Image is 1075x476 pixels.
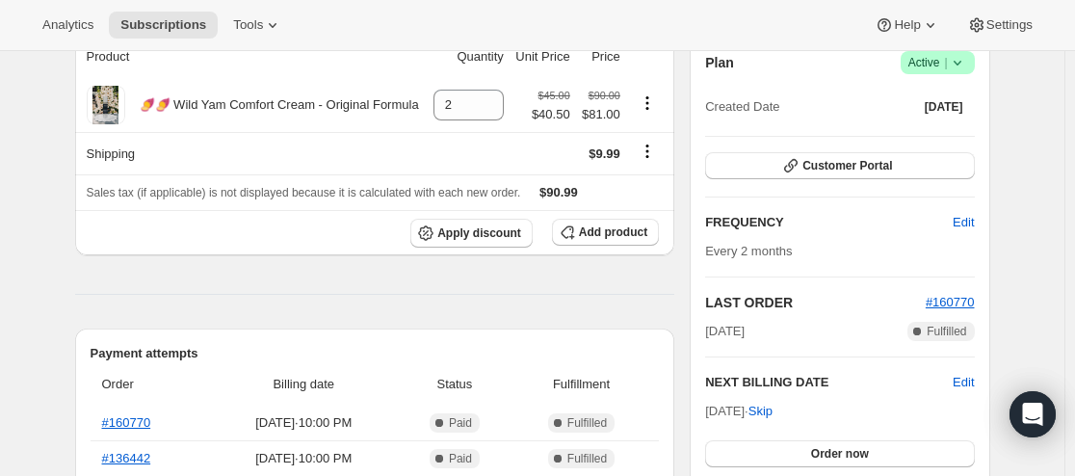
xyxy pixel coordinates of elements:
button: Help [863,12,951,39]
span: Fulfillment [515,375,647,394]
span: $40.50 [532,105,570,124]
span: $90.99 [539,185,578,199]
button: Subscriptions [109,12,218,39]
span: Fulfilled [567,451,607,466]
button: [DATE] [913,93,975,120]
button: Product actions [632,93,663,114]
span: Analytics [42,17,93,33]
div: Open Intercom Messenger [1009,391,1056,437]
button: Shipping actions [632,141,663,162]
a: #136442 [102,451,151,465]
a: #160770 [926,295,975,309]
span: Paid [449,451,472,466]
span: Tools [233,17,263,33]
span: [DATE] [925,99,963,115]
div: 🍠🍠 Wild Yam Comfort Cream - Original Formula [125,95,419,115]
button: #160770 [926,293,975,312]
span: Active [908,53,967,72]
span: Status [406,375,504,394]
span: Created Date [705,97,779,117]
span: Add product [579,225,647,240]
span: $9.99 [589,146,620,161]
small: $45.00 [538,90,570,101]
th: Order [91,363,208,406]
button: Add product [552,219,659,246]
th: Quantity [427,36,510,78]
span: Fulfilled [567,415,607,431]
h2: FREQUENCY [705,213,953,232]
span: [DATE] · 10:00 PM [214,413,395,433]
th: Price [576,36,626,78]
span: Customer Portal [802,158,892,173]
span: Sales tax (if applicable) is not displayed because it is calculated with each new order. [87,186,521,199]
span: [DATE] [705,322,745,341]
button: Edit [941,207,985,238]
h2: LAST ORDER [705,293,926,312]
th: Product [75,36,428,78]
span: Subscriptions [120,17,206,33]
button: Skip [737,396,784,427]
span: Every 2 months [705,244,792,258]
a: #160770 [102,415,151,430]
th: Shipping [75,132,428,174]
h2: Plan [705,53,734,72]
button: Apply discount [410,219,533,248]
th: Unit Price [510,36,576,78]
span: Apply discount [437,225,521,241]
span: | [944,55,947,70]
span: [DATE] · 10:00 PM [214,449,395,468]
span: Settings [986,17,1033,33]
span: Skip [748,402,773,421]
button: Customer Portal [705,152,974,179]
span: $81.00 [582,105,620,124]
span: Fulfilled [927,324,966,339]
button: Tools [222,12,294,39]
span: Paid [449,415,472,431]
span: Edit [953,213,974,232]
span: Order now [811,446,869,462]
button: Settings [956,12,1044,39]
small: $90.00 [589,90,620,101]
button: Edit [953,373,974,392]
h2: NEXT BILLING DATE [705,373,953,392]
span: Billing date [214,375,395,394]
span: [DATE] · [705,404,773,418]
span: Help [894,17,920,33]
button: Analytics [31,12,105,39]
h2: Payment attempts [91,344,660,363]
button: Order now [705,440,974,467]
